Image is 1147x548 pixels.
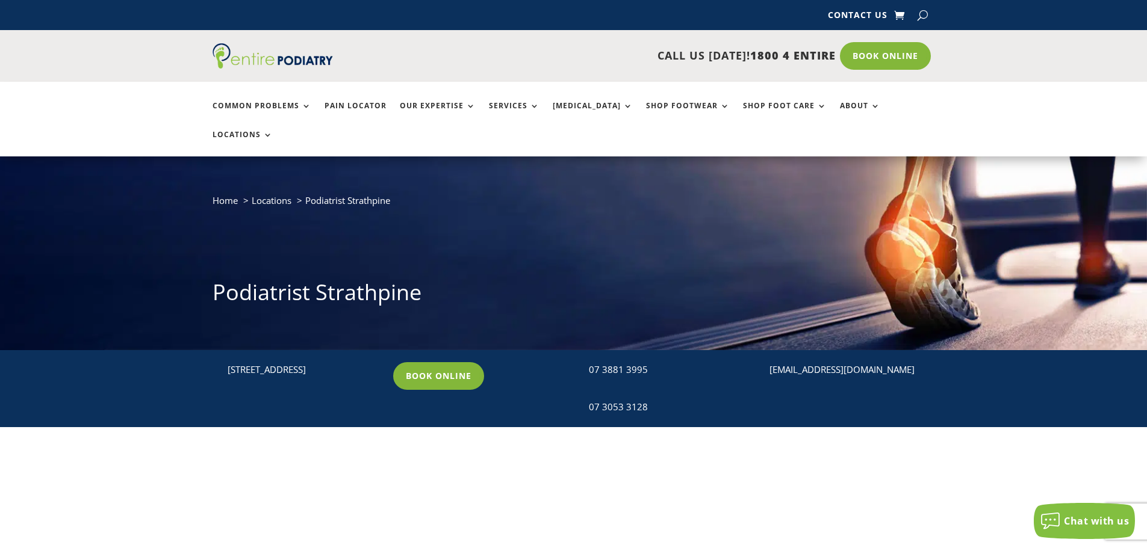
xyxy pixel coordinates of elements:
[589,399,744,415] div: 07 3053 3128
[840,42,931,70] a: Book Online
[1064,514,1129,528] span: Chat with us
[646,102,730,128] a: Shop Footwear
[325,102,387,128] a: Pain Locator
[489,102,539,128] a: Services
[213,102,311,128] a: Common Problems
[750,48,836,63] span: 1800 4 ENTIRE
[213,277,935,313] h1: Podiatrist Strathpine
[213,59,333,71] a: Entire Podiatry
[379,48,836,64] p: CALL US [DATE]!
[589,362,744,378] div: 07 3881 3995
[553,102,633,128] a: [MEDICAL_DATA]
[828,11,887,24] a: Contact Us
[393,362,484,390] a: Book Online
[840,102,880,128] a: About
[1034,503,1135,539] button: Chat with us
[252,194,291,206] a: Locations
[213,43,333,69] img: logo (1)
[400,102,476,128] a: Our Expertise
[213,192,935,217] nav: breadcrumb
[743,102,827,128] a: Shop Foot Care
[305,194,390,206] span: Podiatrist Strathpine
[769,363,915,375] a: [EMAIL_ADDRESS][DOMAIN_NAME]
[213,194,238,206] a: Home
[228,362,382,378] p: [STREET_ADDRESS]
[213,131,273,156] a: Locations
